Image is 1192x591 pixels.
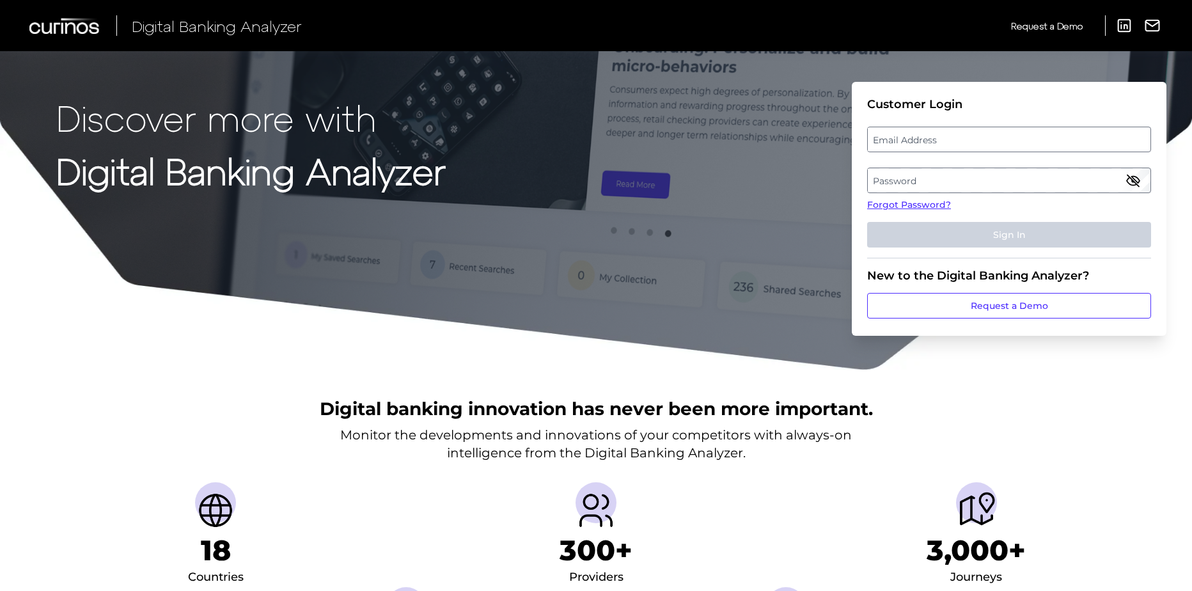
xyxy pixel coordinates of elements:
[576,490,616,531] img: Providers
[56,97,446,138] p: Discover more with
[132,17,302,35] span: Digital Banking Analyzer
[188,567,244,588] div: Countries
[868,128,1150,151] label: Email Address
[195,490,236,531] img: Countries
[950,567,1002,588] div: Journeys
[320,397,873,421] h2: Digital banking innovation has never been more important.
[569,567,623,588] div: Providers
[867,97,1151,111] div: Customer Login
[868,169,1150,192] label: Password
[956,490,997,531] img: Journeys
[29,18,101,34] img: Curinos
[201,533,231,567] h1: 18
[867,198,1151,212] a: Forgot Password?
[867,269,1151,283] div: New to the Digital Banking Analyzer?
[340,426,852,462] p: Monitor the developments and innovations of your competitors with always-on intelligence from the...
[927,533,1026,567] h1: 3,000+
[867,222,1151,248] button: Sign In
[56,149,446,192] strong: Digital Banking Analyzer
[1011,20,1083,31] span: Request a Demo
[1011,15,1083,36] a: Request a Demo
[560,533,632,567] h1: 300+
[867,293,1151,319] a: Request a Demo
